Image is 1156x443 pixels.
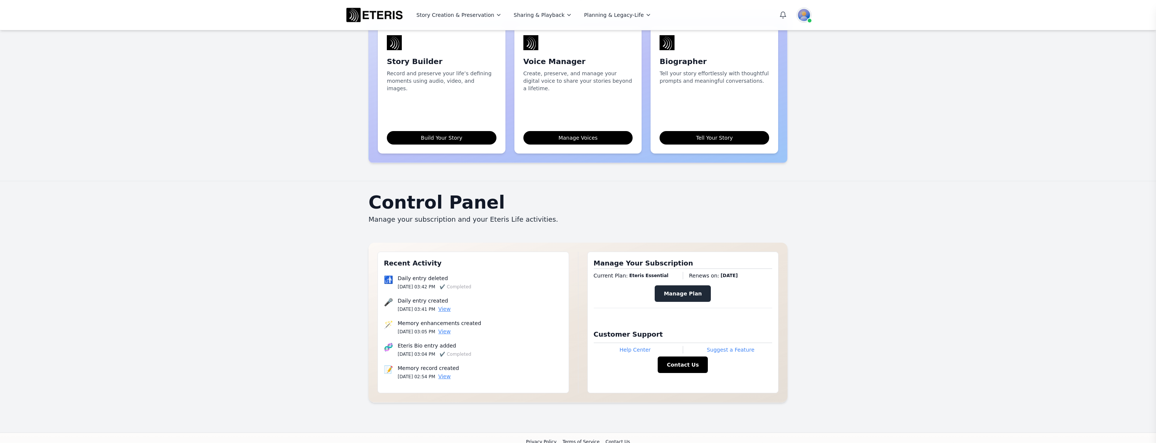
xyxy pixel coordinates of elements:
[384,297,393,307] span: 🎤
[660,131,769,145] a: Tell Your Story
[398,342,471,349] p: Eteris Bio entry added
[440,352,471,357] span: ✔️ Completed
[440,284,471,289] span: ✔️ Completed
[384,342,393,352] span: 🧬
[384,364,393,375] span: 📝
[660,35,675,50] img: Biographer
[511,10,575,20] button: Sharing & Playback
[438,373,450,379] a: View
[438,306,450,312] a: View
[345,6,404,24] img: Eteris Life Logo
[345,6,404,24] a: Eteris Logo
[438,328,450,334] a: View
[387,56,496,67] h3: Story Builder
[398,319,481,327] p: Memory enhancements created
[658,356,708,373] button: Contact Us
[523,131,633,145] a: Manage Voices
[689,272,719,279] span: Renews on:
[523,35,538,50] img: Voice Manager
[368,214,620,225] p: Manage your subscription and your Eteris Life activities.
[398,274,471,282] p: Daily entry deleted
[594,272,628,279] span: Current Plan:
[398,297,451,304] p: Daily entry created
[368,193,788,211] h2: Control Panel
[776,7,790,22] button: Open notifications
[398,307,435,312] small: [DATE] 03:41 PM
[721,273,738,279] span: 2025-10-05T09:16:13+00:00
[384,258,563,268] h2: Recent Activity
[523,70,633,92] p: Create, preserve, and manage your digital voice to share your stories beyond a lifetime.
[660,70,769,85] p: Tell your story effortlessly with thoughtful prompts and meaningful conversations.
[387,70,496,92] p: Record and preserve your life’s defining moments using audio, video, and images.
[796,7,811,22] img: User avatar
[523,56,633,67] h3: Voice Manager
[629,273,669,279] span: Eteris Essential
[594,258,773,268] h2: Manage Your Subscription
[660,56,769,67] h3: Biographer
[581,10,654,20] button: Planning & Legacy-Life
[398,352,435,357] small: [DATE] 03:04 PM
[594,326,773,343] h3: Customer Support
[398,284,435,289] small: [DATE] 03:42 PM
[384,319,393,330] span: 🪄
[384,274,393,285] span: 🚮
[413,10,505,20] button: Story Creation & Preservation
[398,364,459,372] p: Memory record created
[398,329,435,334] small: [DATE] 03:05 PM
[387,35,402,50] img: Story Builder
[707,346,754,354] a: Suggest a Feature
[655,285,711,302] button: Manage Plan
[387,131,496,145] a: Build Your Story
[620,346,651,354] a: Help Center
[398,374,435,379] small: [DATE] 02:54 PM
